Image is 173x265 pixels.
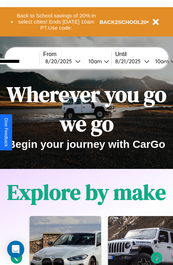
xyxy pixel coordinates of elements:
[115,58,144,65] div: 8 / 21 / 2025
[7,241,24,258] div: Open Intercom Messenger
[13,11,100,33] button: Back to School savings of 20% in select cities! Ends [DATE] 10am PT.Use code:
[7,177,166,207] h1: Explore by make
[152,58,171,65] div: 10am
[45,58,75,65] div: 8 / 20 / 2025
[43,51,111,57] label: From
[83,57,111,65] button: 10am
[85,58,104,65] div: 10am
[4,118,9,147] div: Give Feedback
[100,19,147,25] b: BACK2SCHOOL20
[43,57,83,65] button: 8/20/2025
